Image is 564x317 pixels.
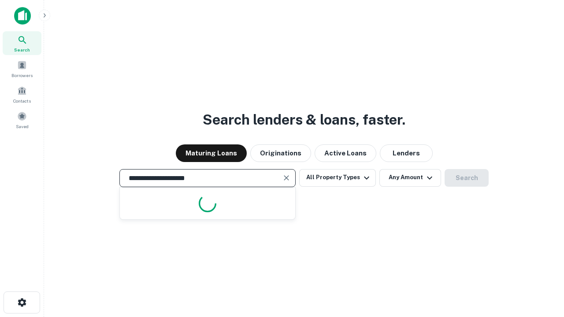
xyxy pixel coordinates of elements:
[280,172,293,184] button: Clear
[520,247,564,289] iframe: Chat Widget
[315,144,376,162] button: Active Loans
[299,169,376,187] button: All Property Types
[3,31,41,55] a: Search
[14,7,31,25] img: capitalize-icon.png
[3,108,41,132] a: Saved
[3,82,41,106] a: Contacts
[3,57,41,81] a: Borrowers
[203,109,405,130] h3: Search lenders & loans, faster.
[380,144,433,162] button: Lenders
[176,144,247,162] button: Maturing Loans
[379,169,441,187] button: Any Amount
[11,72,33,79] span: Borrowers
[16,123,29,130] span: Saved
[14,46,30,53] span: Search
[250,144,311,162] button: Originations
[13,97,31,104] span: Contacts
